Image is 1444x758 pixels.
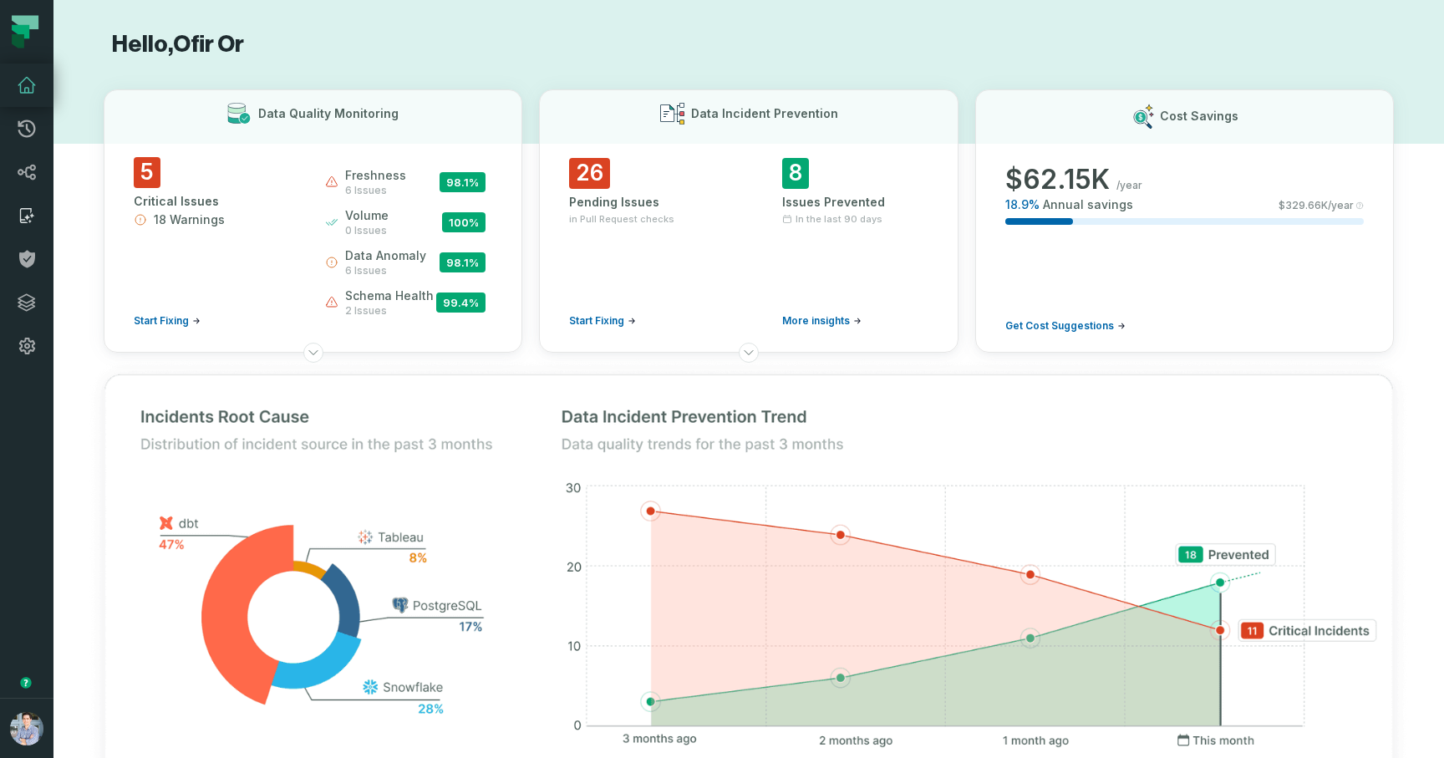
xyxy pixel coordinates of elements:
[134,314,189,328] span: Start Fixing
[539,89,958,353] button: Data Incident Prevention26Pending Issuesin Pull Request checksStart Fixing8Issues PreventedIn the...
[345,184,406,197] span: 6 issues
[104,30,1394,59] h1: Hello, Ofir Or
[1005,196,1040,213] span: 18.9 %
[1043,196,1133,213] span: Annual savings
[1005,319,1126,333] a: Get Cost Suggestions
[134,157,160,188] span: 5
[1279,199,1354,212] span: $ 329.66K /year
[782,194,928,211] div: Issues Prevented
[782,314,862,328] a: More insights
[104,89,522,353] button: Data Quality Monitoring5Critical Issues18 WarningsStart Fixingfreshness6 issues98.1%volume0 issue...
[569,314,624,328] span: Start Fixing
[345,264,426,277] span: 6 issues
[1116,179,1142,192] span: /year
[440,252,486,272] span: 98.1 %
[569,194,715,211] div: Pending Issues
[569,314,636,328] a: Start Fixing
[154,211,225,228] span: 18 Warnings
[569,158,610,189] span: 26
[345,304,434,318] span: 2 issues
[442,212,486,232] span: 100 %
[436,293,486,313] span: 99.4 %
[345,287,434,304] span: schema health
[782,158,809,189] span: 8
[134,193,295,210] div: Critical Issues
[134,314,201,328] a: Start Fixing
[18,675,33,690] div: Tooltip anchor
[1160,108,1238,125] h3: Cost Savings
[569,212,674,226] span: in Pull Request checks
[345,167,406,184] span: freshness
[440,172,486,192] span: 98.1 %
[258,105,399,122] h3: Data Quality Monitoring
[796,212,882,226] span: In the last 90 days
[10,712,43,745] img: avatar of Alon Nafta
[345,224,389,237] span: 0 issues
[345,207,389,224] span: volume
[782,314,850,328] span: More insights
[345,247,426,264] span: data anomaly
[975,89,1394,353] button: Cost Savings$62.15K/year18.9%Annual savings$329.66K/yearGet Cost Suggestions
[1005,319,1114,333] span: Get Cost Suggestions
[691,105,838,122] h3: Data Incident Prevention
[1005,163,1110,196] span: $ 62.15K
